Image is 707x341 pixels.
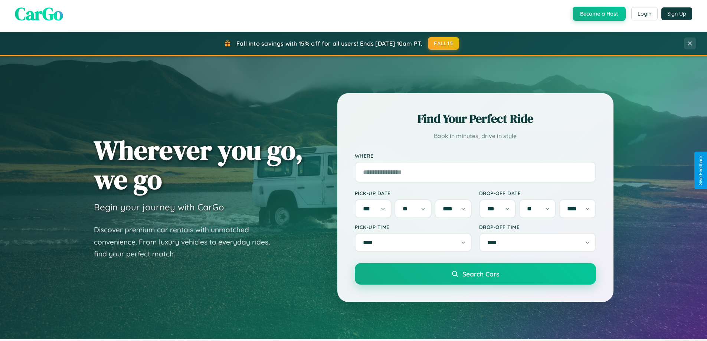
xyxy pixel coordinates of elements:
label: Pick-up Date [355,190,472,196]
div: Give Feedback [698,155,703,186]
h1: Wherever you go, we go [94,135,303,194]
p: Book in minutes, drive in style [355,131,596,141]
span: Fall into savings with 15% off for all users! Ends [DATE] 10am PT. [236,40,422,47]
label: Drop-off Date [479,190,596,196]
button: FALL15 [428,37,459,50]
p: Discover premium car rentals with unmatched convenience. From luxury vehicles to everyday rides, ... [94,224,279,260]
label: Drop-off Time [479,224,596,230]
button: Login [631,7,658,20]
h3: Begin your journey with CarGo [94,201,224,213]
label: Pick-up Time [355,224,472,230]
button: Become a Host [573,7,626,21]
button: Search Cars [355,263,596,285]
h2: Find Your Perfect Ride [355,111,596,127]
span: Search Cars [462,270,499,278]
label: Where [355,153,596,159]
span: CarGo [15,1,63,26]
button: Sign Up [661,7,692,20]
